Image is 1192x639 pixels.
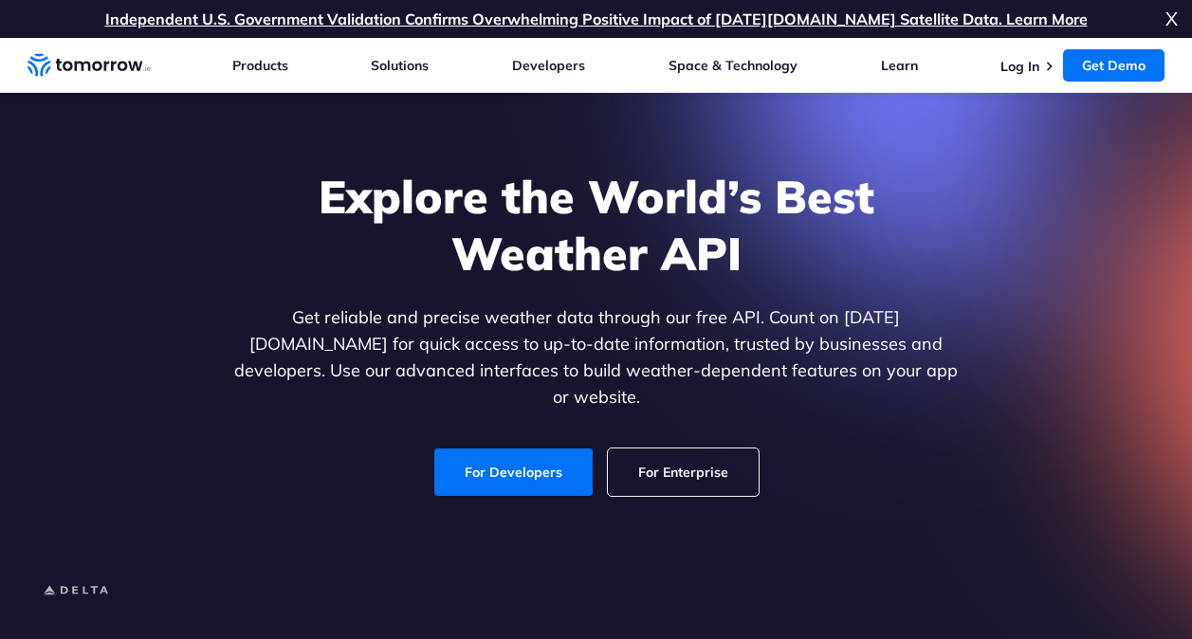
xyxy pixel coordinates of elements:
[1000,58,1039,75] a: Log In
[881,57,918,74] a: Learn
[28,51,151,80] a: Home link
[371,57,429,74] a: Solutions
[434,448,593,496] a: For Developers
[105,9,1088,28] a: Independent U.S. Government Validation Confirms Overwhelming Positive Impact of [DATE][DOMAIN_NAM...
[608,448,759,496] a: For Enterprise
[230,168,963,282] h1: Explore the World’s Best Weather API
[512,57,585,74] a: Developers
[232,57,288,74] a: Products
[230,304,963,411] p: Get reliable and precise weather data through our free API. Count on [DATE][DOMAIN_NAME] for quic...
[1063,49,1164,82] a: Get Demo
[669,57,798,74] a: Space & Technology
